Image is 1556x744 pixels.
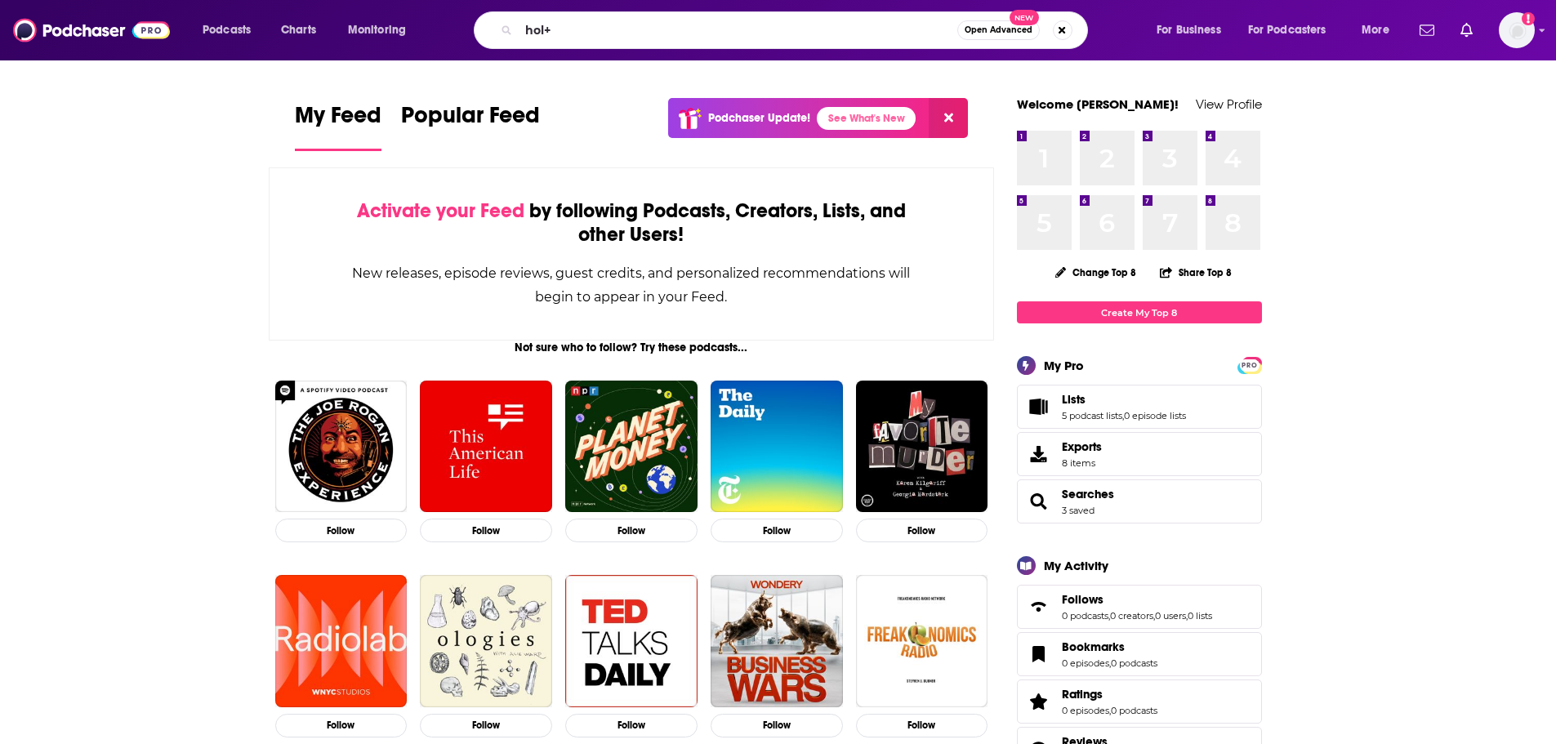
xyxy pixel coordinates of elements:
button: open menu [1350,17,1410,43]
img: The Joe Rogan Experience [275,381,408,513]
span: , [1153,610,1155,621]
a: Exports [1017,432,1262,476]
button: Follow [711,714,843,737]
a: View Profile [1196,96,1262,112]
button: open menu [1237,17,1350,43]
span: Podcasts [203,19,251,42]
img: My Favorite Murder with Karen Kilgariff and Georgia Hardstark [856,381,988,513]
a: Searches [1062,487,1114,501]
button: Share Top 8 [1159,256,1233,288]
span: For Business [1157,19,1221,42]
button: Show profile menu [1499,12,1535,48]
div: by following Podcasts, Creators, Lists, and other Users! [351,199,912,247]
button: Change Top 8 [1046,262,1147,283]
span: Monitoring [348,19,406,42]
a: 0 podcasts [1062,610,1108,621]
button: Follow [856,519,988,542]
span: , [1122,410,1124,421]
span: , [1108,610,1110,621]
span: Lists [1062,392,1086,407]
button: open menu [337,17,427,43]
img: This American Life [420,381,552,513]
a: Lists [1062,392,1186,407]
span: , [1109,705,1111,716]
img: The Daily [711,381,843,513]
a: Ratings [1062,687,1157,702]
a: Show notifications dropdown [1454,16,1479,44]
p: Podchaser Update! [708,111,810,125]
button: Follow [275,714,408,737]
span: 8 items [1062,457,1102,469]
img: Planet Money [565,381,698,513]
a: Follows [1062,592,1212,607]
div: Search podcasts, credits, & more... [489,11,1103,49]
span: , [1109,657,1111,669]
span: Charts [281,19,316,42]
a: 0 creators [1110,610,1153,621]
button: open menu [191,17,272,43]
img: Radiolab [275,575,408,707]
div: My Activity [1044,558,1108,573]
img: Freakonomics Radio [856,575,988,707]
img: Business Wars [711,575,843,707]
span: Bookmarks [1017,632,1262,676]
span: Lists [1017,385,1262,429]
span: Follows [1062,592,1103,607]
input: Search podcasts, credits, & more... [519,17,957,43]
a: Podchaser - Follow, Share and Rate Podcasts [13,15,170,46]
button: Follow [420,714,552,737]
a: Ratings [1023,690,1055,713]
img: Ologies with Alie Ward [420,575,552,707]
span: PRO [1240,359,1260,372]
button: Open AdvancedNew [957,20,1040,40]
a: My Feed [295,101,381,151]
button: Follow [565,519,698,542]
img: User Profile [1499,12,1535,48]
span: My Feed [295,101,381,139]
a: Searches [1023,490,1055,513]
span: Ratings [1017,679,1262,724]
a: PRO [1240,359,1260,371]
span: Follows [1017,585,1262,629]
a: 5 podcast lists [1062,410,1122,421]
a: Popular Feed [401,101,540,151]
span: For Podcasters [1248,19,1326,42]
a: 0 podcasts [1111,705,1157,716]
span: More [1362,19,1389,42]
a: Welcome [PERSON_NAME]! [1017,96,1179,112]
button: Follow [275,519,408,542]
a: Lists [1023,395,1055,418]
a: 0 episode lists [1124,410,1186,421]
button: Follow [711,519,843,542]
a: Follows [1023,595,1055,618]
img: TED Talks Daily [565,575,698,707]
a: 3 saved [1062,505,1095,516]
a: Create My Top 8 [1017,301,1262,323]
a: See What's New [817,107,916,130]
a: 0 podcasts [1111,657,1157,669]
span: New [1010,10,1039,25]
button: open menu [1145,17,1242,43]
span: Bookmarks [1062,639,1125,654]
span: Ratings [1062,687,1103,702]
a: Show notifications dropdown [1413,16,1441,44]
span: Logged in as agoldsmithwissman [1499,12,1535,48]
span: Exports [1062,439,1102,454]
span: Activate your Feed [357,198,524,223]
span: , [1186,610,1188,621]
a: 0 users [1155,610,1186,621]
span: Searches [1017,479,1262,523]
a: 0 episodes [1062,657,1109,669]
span: Popular Feed [401,101,540,139]
div: New releases, episode reviews, guest credits, and personalized recommendations will begin to appe... [351,261,912,309]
